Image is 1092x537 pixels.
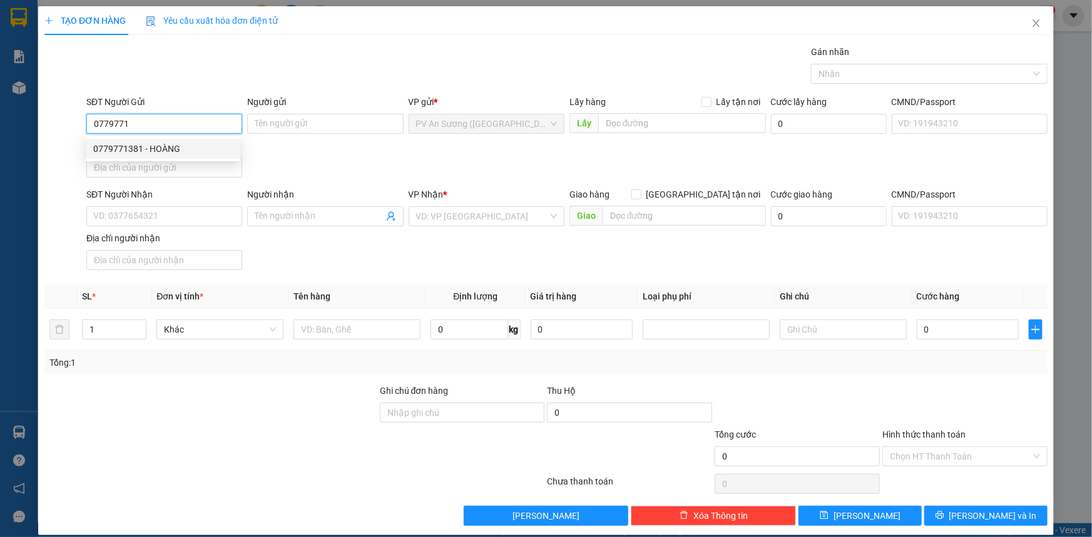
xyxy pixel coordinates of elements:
[146,16,278,26] span: Yêu cầu xuất hóa đơn điện tử
[780,319,907,339] input: Ghi Chú
[49,319,69,339] button: delete
[16,16,78,78] img: logo.jpg
[569,189,610,199] span: Giao hàng
[409,95,564,109] div: VP gửi
[117,31,523,46] li: [STREET_ADDRESS][PERSON_NAME]. [GEOGRAPHIC_DATA], Tỉnh [GEOGRAPHIC_DATA]
[598,113,766,133] input: Dọc đường
[641,188,766,201] span: [GEOGRAPHIC_DATA] tận nơi
[775,284,912,309] th: Ghi chú
[49,356,422,369] div: Tổng: 1
[146,16,156,26] img: icon
[1029,319,1043,339] button: plus
[513,509,579,523] span: [PERSON_NAME]
[882,429,966,439] label: Hình thức thanh toán
[1031,18,1041,28] span: close
[386,211,396,221] span: user-add
[531,291,577,301] span: Giá trị hàng
[117,46,523,62] li: Hotline: 1900 8153
[16,91,186,133] b: GỬI : PV [GEOGRAPHIC_DATA]
[86,158,242,178] input: Địa chỉ của người gửi
[631,506,796,526] button: deleteXóa Thông tin
[820,511,829,521] span: save
[86,250,242,270] input: Địa chỉ của người nhận
[508,319,521,339] span: kg
[546,474,714,496] div: Chưa thanh toán
[936,511,944,521] span: printer
[86,139,240,159] div: 0779771381 - HOÀNG
[247,188,403,201] div: Người nhận
[712,95,766,109] span: Lấy tận nơi
[892,188,1048,201] div: CMND/Passport
[547,386,576,396] span: Thu Hộ
[82,291,92,301] span: SL
[380,403,545,423] input: Ghi chú đơn hàng
[924,506,1048,526] button: printer[PERSON_NAME] và In
[638,284,775,309] th: Loại phụ phí
[156,291,203,301] span: Đơn vị tính
[892,95,1048,109] div: CMND/Passport
[771,206,887,226] input: Cước giao hàng
[603,206,766,226] input: Dọc đường
[44,16,126,26] span: TẠO ĐƠN HÀNG
[247,95,403,109] div: Người gửi
[799,506,922,526] button: save[PERSON_NAME]
[771,189,833,199] label: Cước giao hàng
[464,506,629,526] button: [PERSON_NAME]
[569,97,606,107] span: Lấy hàng
[569,113,598,133] span: Lấy
[834,509,901,523] span: [PERSON_NAME]
[44,16,53,25] span: plus
[531,319,633,339] input: 0
[569,206,603,226] span: Giao
[380,386,449,396] label: Ghi chú đơn hàng
[164,320,276,339] span: Khác
[693,509,748,523] span: Xóa Thông tin
[453,291,498,301] span: Định lượng
[917,291,960,301] span: Cước hàng
[715,429,756,439] span: Tổng cước
[409,189,444,199] span: VP Nhận
[771,114,887,134] input: Cước lấy hàng
[416,114,557,133] span: PV An Sương (Hàng Hóa)
[293,291,330,301] span: Tên hàng
[86,231,242,245] div: Địa chỉ người nhận
[680,511,688,521] span: delete
[1029,324,1042,334] span: plus
[1019,6,1054,41] button: Close
[949,509,1037,523] span: [PERSON_NAME] và In
[771,97,827,107] label: Cước lấy hàng
[86,188,242,201] div: SĐT Người Nhận
[86,95,242,109] div: SĐT Người Gửi
[93,142,233,156] div: 0779771381 - HOÀNG
[293,319,421,339] input: VD: Bàn, Ghế
[811,47,849,57] label: Gán nhãn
